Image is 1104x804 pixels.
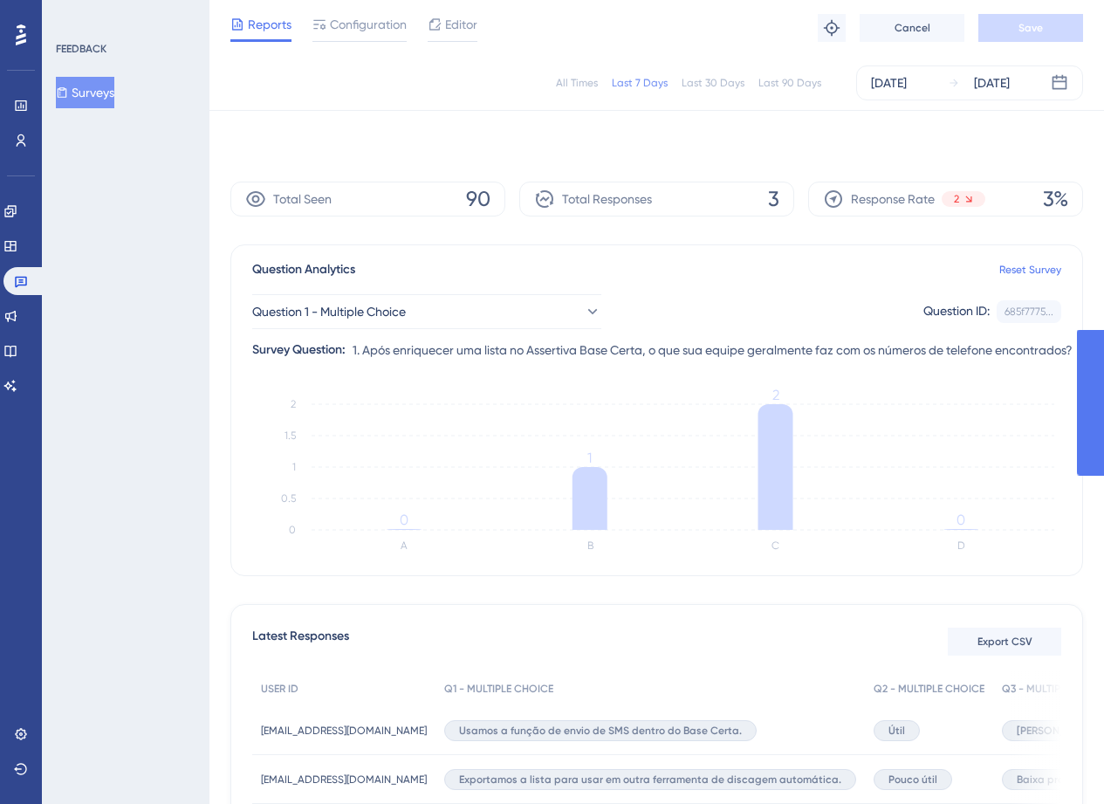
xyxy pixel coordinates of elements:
[330,14,407,35] span: Configuration
[772,387,779,403] tspan: 2
[459,773,841,787] span: Exportamos a lista para usar em outra ferramenta de discagem automática.
[1018,21,1043,35] span: Save
[888,724,905,738] span: Útil
[758,76,821,90] div: Last 90 Days
[957,539,965,552] text: D
[954,192,959,206] span: 2
[459,724,742,738] span: Usamos a função de envio de SMS dentro do Base Certa.
[556,76,598,90] div: All Times
[400,512,408,528] tspan: 0
[974,72,1010,93] div: [DATE]
[978,14,1083,42] button: Save
[252,626,349,657] span: Latest Responses
[768,185,779,213] span: 3
[56,42,106,56] div: FEEDBACK
[874,682,984,696] span: Q2 - MULTIPLE CHOICE
[273,189,332,210] span: Total Seen
[281,492,296,505] tspan: 0.5
[56,77,114,108] button: Surveys
[957,512,965,528] tspan: 0
[587,450,592,466] tspan: 1
[999,263,1061,277] a: Reset Survey
[977,635,1032,649] span: Export CSV
[587,539,593,552] text: B
[261,724,427,738] span: [EMAIL_ADDRESS][DOMAIN_NAME]
[261,773,427,787] span: [EMAIL_ADDRESS][DOMAIN_NAME]
[252,340,346,361] div: Survey Question:
[948,628,1061,656] button: Export CSV
[353,340,1073,361] span: 1. Após enriquecer uma lista no Assertiva Base Certa, o que sua equipe geralmente faz com os núme...
[252,294,601,329] button: Question 1 - Multiple Choice
[261,682,298,696] span: USER ID
[860,14,964,42] button: Cancel
[444,682,553,696] span: Q1 - MULTIPLE CHOICE
[252,301,406,322] span: Question 1 - Multiple Choice
[895,21,930,35] span: Cancel
[612,76,668,90] div: Last 7 Days
[888,773,937,787] span: Pouco útil
[562,189,652,210] span: Total Responses
[252,259,355,280] span: Question Analytics
[871,72,907,93] div: [DATE]
[851,189,935,210] span: Response Rate
[401,539,408,552] text: A
[466,185,490,213] span: 90
[289,524,296,536] tspan: 0
[1005,305,1053,319] div: 685f7775...
[771,539,779,552] text: C
[445,14,477,35] span: Editor
[682,76,744,90] div: Last 30 Days
[248,14,291,35] span: Reports
[285,429,296,442] tspan: 1.5
[292,461,296,473] tspan: 1
[1031,735,1083,787] iframe: UserGuiding AI Assistant Launcher
[923,300,990,323] div: Question ID:
[291,398,296,410] tspan: 2
[1043,185,1068,213] span: 3%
